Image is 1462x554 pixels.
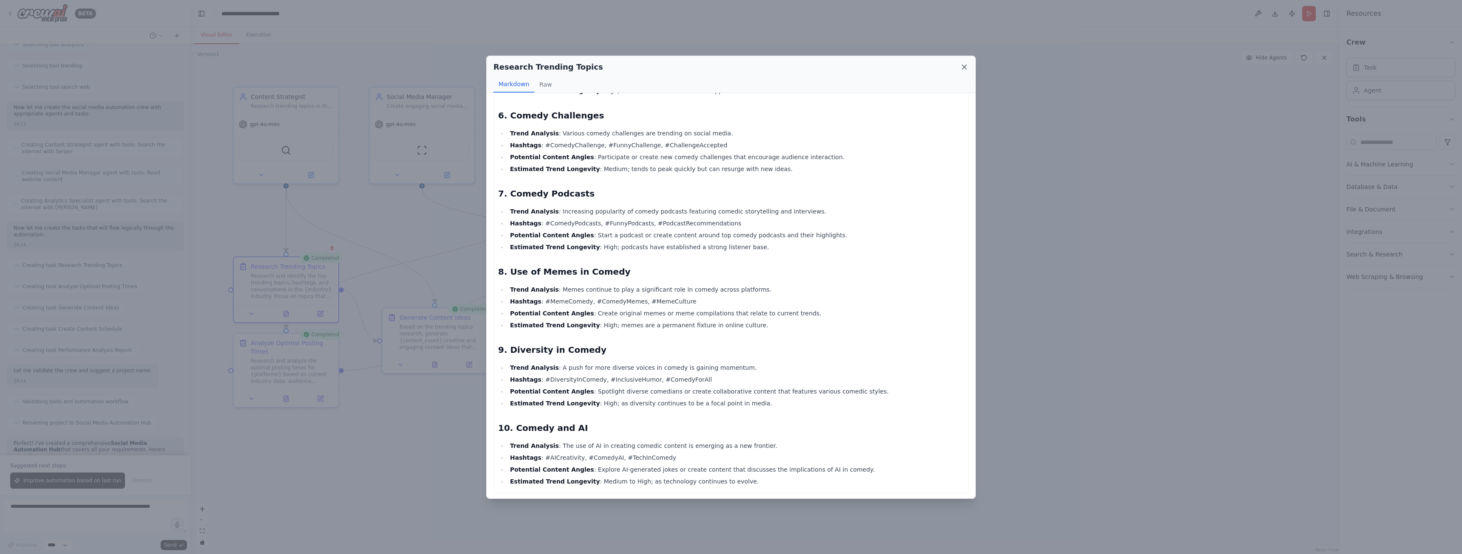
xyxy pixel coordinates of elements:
li: : High; as diversity continues to be a focal point in media. [507,398,964,408]
li: : Spotlight diverse comedians or create collaborative content that features various comedic styles. [507,386,964,397]
li: : A push for more diverse voices in comedy is gaining momentum. [507,363,964,373]
strong: Trend Analysis [510,442,559,449]
strong: Potential Content Angles [510,310,594,317]
h2: Research Trending Topics [493,61,603,73]
strong: Trend Analysis [510,364,559,371]
li: : Participate or create new comedy challenges that encourage audience interaction. [507,152,964,162]
strong: Estimated Trend Longevity [510,166,600,172]
button: Raw [534,76,557,93]
li: : #AICreativity, #ComedyAI, #TechInComedy [507,453,964,463]
li: : Medium to High; as technology continues to evolve. [507,476,964,487]
strong: Hashtags [510,220,541,227]
h2: 10. Comedy and AI [498,422,964,434]
strong: Trend Analysis [510,130,559,137]
strong: Hashtags [510,298,541,305]
strong: Potential Content Angles [510,154,594,160]
strong: Estimated Trend Longevity [510,400,600,407]
li: : High; memes are a permanent fixture in online culture. [507,320,964,330]
strong: Potential Content Angles [510,466,594,473]
li: : Medium; tends to peak quickly but can resurge with new ideas. [507,164,964,174]
strong: Hashtags [510,376,541,383]
li: : Start a podcast or create content around top comedy podcasts and their highlights. [507,230,964,240]
li: : High; podcasts have established a strong listener base. [507,242,964,252]
strong: Trend Analysis [510,208,559,215]
strong: Estimated Trend Longevity [510,478,600,485]
li: : #ComedyPodcasts, #FunnyPodcasts, #PodcastRecommendations [507,218,964,228]
li: : The use of AI in creating comedic content is emerging as a new frontier. [507,441,964,451]
li: : Memes continue to play a significant role in comedy across platforms. [507,284,964,295]
li: : #MemeComedy, #ComedyMemes, #MemeCulture [507,296,964,307]
strong: Potential Content Angles [510,388,594,395]
strong: Hashtags [510,454,541,461]
li: : Various comedy challenges are trending on social media. [507,128,964,138]
li: : Create original memes or meme compilations that relate to current trends. [507,308,964,318]
strong: Estimated Trend Longevity [510,322,600,329]
li: : #ComedyChallenge, #FunnyChallenge, #ChallengeAccepted [507,140,964,150]
h2: 6. Comedy Challenges [498,110,964,121]
h2: 8. Use of Memes in Comedy [498,266,964,278]
li: : Explore AI-generated jokes or create content that discusses the implications of AI in comedy. [507,464,964,475]
strong: Trend Analysis [510,286,559,293]
h2: 9. Diversity in Comedy [498,344,964,356]
strong: Estimated Trend Longevity [510,87,600,94]
button: Markdown [493,76,534,93]
strong: Hashtags [510,142,541,149]
strong: Estimated Trend Longevity [510,244,600,250]
strong: Potential Content Angles [510,232,594,239]
li: : Increasing popularity of comedy podcasts featuring comedic storytelling and interviews. [507,206,964,217]
li: : #DiversityInComedy, #InclusiveHumor, #ComedyForAll [507,374,964,385]
h2: 7. Comedy Podcasts [498,188,964,200]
